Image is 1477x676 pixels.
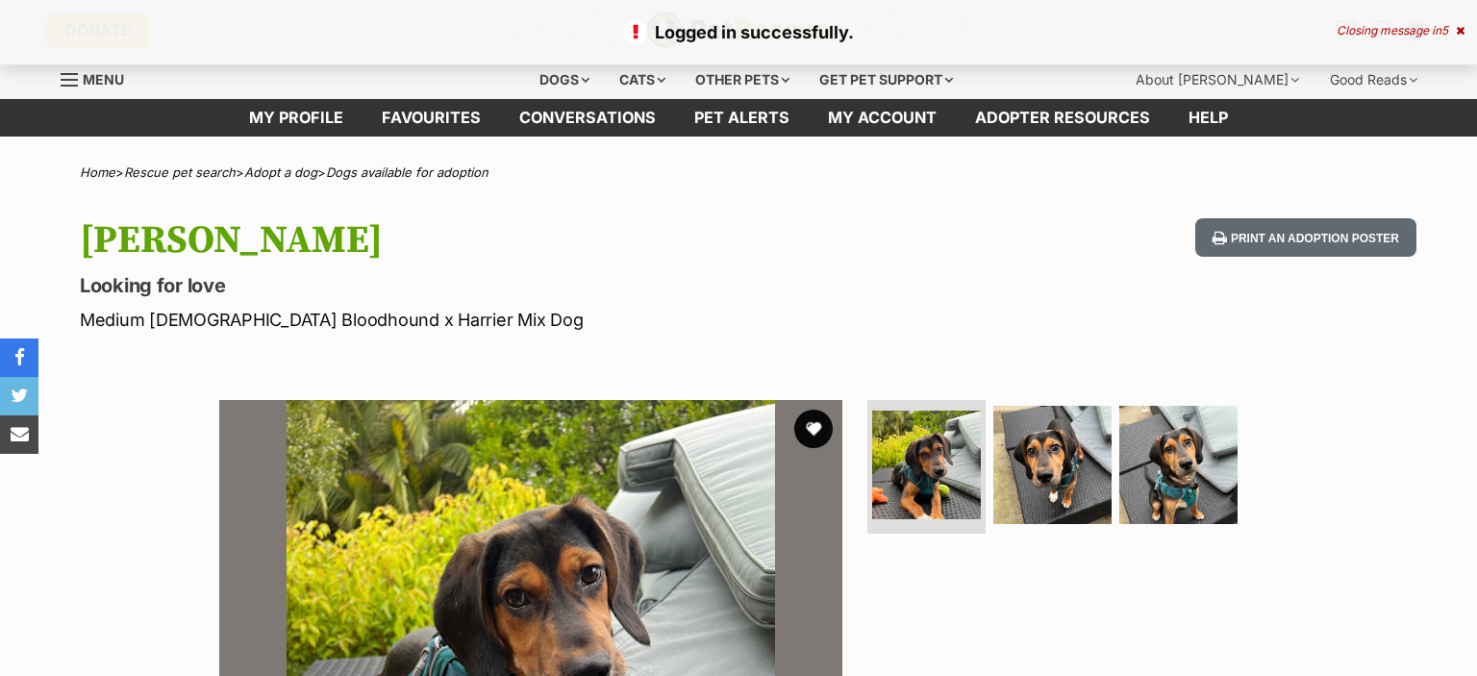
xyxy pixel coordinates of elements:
div: Good Reads [1316,61,1431,99]
button: favourite [794,410,833,448]
div: > > > [32,165,1445,180]
img: Photo of Ollie [1119,406,1238,524]
a: Adopt a dog [244,164,317,180]
span: 5 [1441,23,1448,38]
a: Favourites [363,99,500,137]
p: Medium [DEMOGRAPHIC_DATA] Bloodhound x Harrier Mix Dog [80,307,893,333]
p: Logged in successfully. [19,19,1458,45]
div: About [PERSON_NAME] [1122,61,1313,99]
div: Closing message in [1337,24,1464,38]
a: My profile [230,99,363,137]
a: Home [80,164,115,180]
a: Adopter resources [956,99,1169,137]
a: My account [809,99,956,137]
span: Menu [83,71,124,88]
div: Dogs [526,61,603,99]
img: Photo of Ollie [872,411,981,519]
p: Looking for love [80,272,893,299]
a: Help [1169,99,1247,137]
div: Cats [606,61,679,99]
a: conversations [500,99,675,137]
h1: [PERSON_NAME] [80,218,893,263]
button: Print an adoption poster [1195,218,1416,258]
div: Other pets [682,61,803,99]
a: Rescue pet search [124,164,236,180]
a: Pet alerts [675,99,809,137]
a: Menu [61,61,138,95]
a: Dogs available for adoption [326,164,488,180]
div: Get pet support [806,61,966,99]
img: Photo of Ollie [993,406,1112,524]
